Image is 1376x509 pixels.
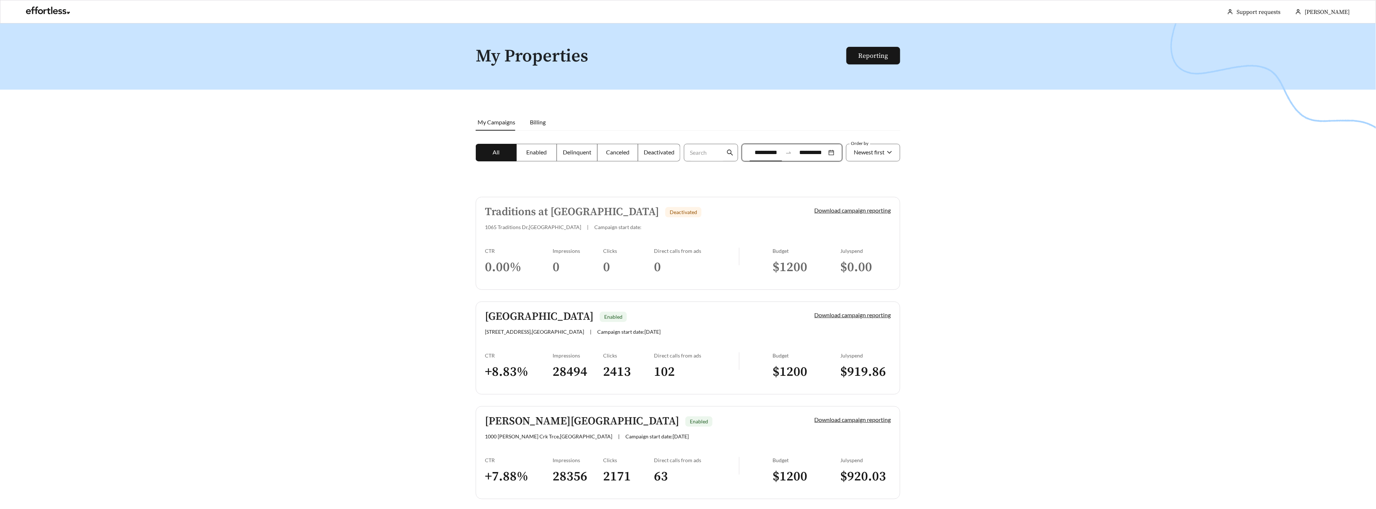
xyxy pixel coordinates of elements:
h3: + 8.83 % [485,364,553,380]
span: Deactivated [644,149,674,156]
h3: 2413 [603,364,654,380]
a: Reporting [859,52,888,60]
a: Download campaign reporting [815,311,891,318]
h3: $ 0.00 [840,259,891,276]
div: Impressions [553,457,603,463]
a: Support requests [1237,8,1281,16]
h3: 2171 [603,468,654,485]
h3: 28494 [553,364,603,380]
div: Direct calls from ads [654,457,739,463]
div: Budget [773,248,840,254]
span: | [590,329,591,335]
div: Budget [773,457,840,463]
h5: Traditions at [GEOGRAPHIC_DATA] [485,206,659,218]
div: Impressions [553,248,603,254]
span: [STREET_ADDRESS] , [GEOGRAPHIC_DATA] [485,329,584,335]
span: Campaign start date: [DATE] [597,329,661,335]
h3: $ 919.86 [840,364,891,380]
a: Traditions at [GEOGRAPHIC_DATA]Deactivated1065 Traditions Dr,[GEOGRAPHIC_DATA]|Campaign start dat... [476,197,900,290]
span: search [727,149,733,156]
h3: $ 1200 [773,468,840,485]
div: Clicks [603,248,654,254]
h3: 0 [603,259,654,276]
h3: + 7.88 % [485,468,553,485]
span: All [493,149,500,156]
span: Deactivated [670,209,697,215]
span: My Campaigns [478,119,515,126]
div: July spend [840,248,891,254]
h3: $ 1200 [773,259,840,276]
span: swap-right [785,149,792,156]
a: Download campaign reporting [815,416,891,423]
h3: 0.00 % [485,259,553,276]
div: Direct calls from ads [654,352,739,359]
span: 1000 [PERSON_NAME] Crk Trce , [GEOGRAPHIC_DATA] [485,433,612,439]
span: Delinquent [563,149,591,156]
span: Canceled [606,149,629,156]
span: to [785,149,792,156]
div: Direct calls from ads [654,248,739,254]
span: | [618,433,620,439]
h3: 102 [654,364,739,380]
span: | [587,224,588,230]
a: [PERSON_NAME][GEOGRAPHIC_DATA]Enabled1000 [PERSON_NAME] Crk Trce,[GEOGRAPHIC_DATA]|Campaign start... [476,406,900,499]
div: July spend [840,352,891,359]
div: Impressions [553,352,603,359]
h3: $ 920.03 [840,468,891,485]
span: 1065 Traditions Dr , [GEOGRAPHIC_DATA] [485,224,581,230]
div: July spend [840,457,891,463]
span: Newest first [854,149,885,156]
div: CTR [485,248,553,254]
span: [PERSON_NAME] [1305,8,1350,16]
h3: 63 [654,468,739,485]
h3: 0 [654,259,739,276]
span: Campaign start date: [DATE] [625,433,689,439]
a: [GEOGRAPHIC_DATA]Enabled[STREET_ADDRESS],[GEOGRAPHIC_DATA]|Campaign start date:[DATE]Download cam... [476,302,900,394]
span: Campaign start date: [594,224,642,230]
span: Enabled [604,314,622,320]
span: Billing [530,119,546,126]
h1: My Properties [476,47,847,66]
h3: 0 [553,259,603,276]
span: Enabled [527,149,547,156]
h5: [GEOGRAPHIC_DATA] [485,311,594,323]
div: CTR [485,352,553,359]
div: Clicks [603,352,654,359]
div: Clicks [603,457,654,463]
a: Download campaign reporting [815,207,891,214]
h5: [PERSON_NAME][GEOGRAPHIC_DATA] [485,415,679,427]
button: Reporting [846,47,900,64]
h3: 28356 [553,468,603,485]
div: CTR [485,457,553,463]
h3: $ 1200 [773,364,840,380]
span: Enabled [690,418,708,424]
div: Budget [773,352,840,359]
